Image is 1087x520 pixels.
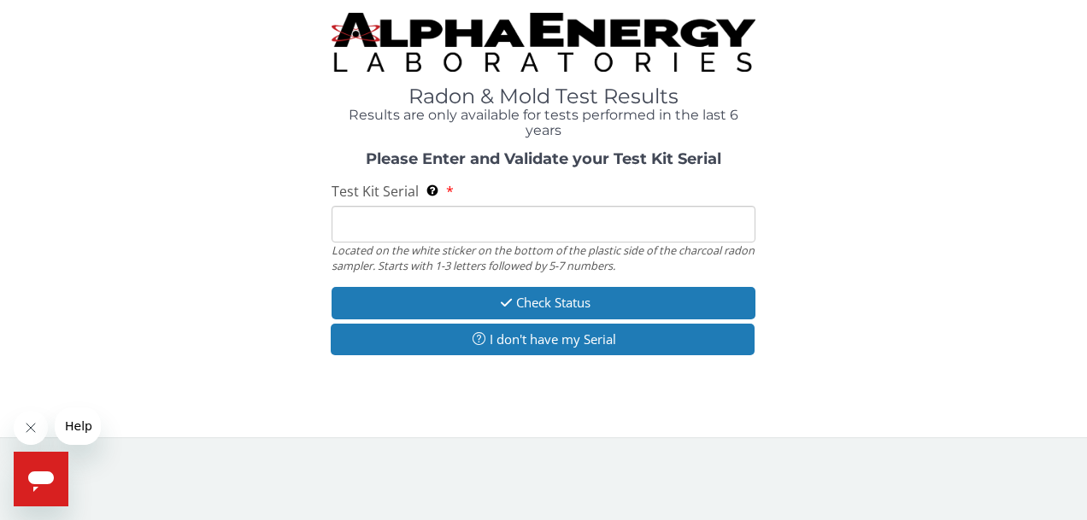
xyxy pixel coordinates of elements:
h4: Results are only available for tests performed in the last 6 years [332,108,756,137]
img: TightCrop.jpg [332,13,756,72]
h1: Radon & Mold Test Results [332,85,756,108]
div: Located on the white sticker on the bottom of the plastic side of the charcoal radon sampler. Sta... [332,242,756,274]
button: Check Status [332,287,756,318]
iframe: Message from company [55,407,101,445]
strong: Please Enter and Validate your Test Kit Serial [366,149,721,168]
iframe: Close message [14,411,48,445]
button: I don't have my Serial [331,324,755,355]
span: Test Kit Serial [332,182,419,201]
iframe: Button to launch messaging window [14,452,68,506]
